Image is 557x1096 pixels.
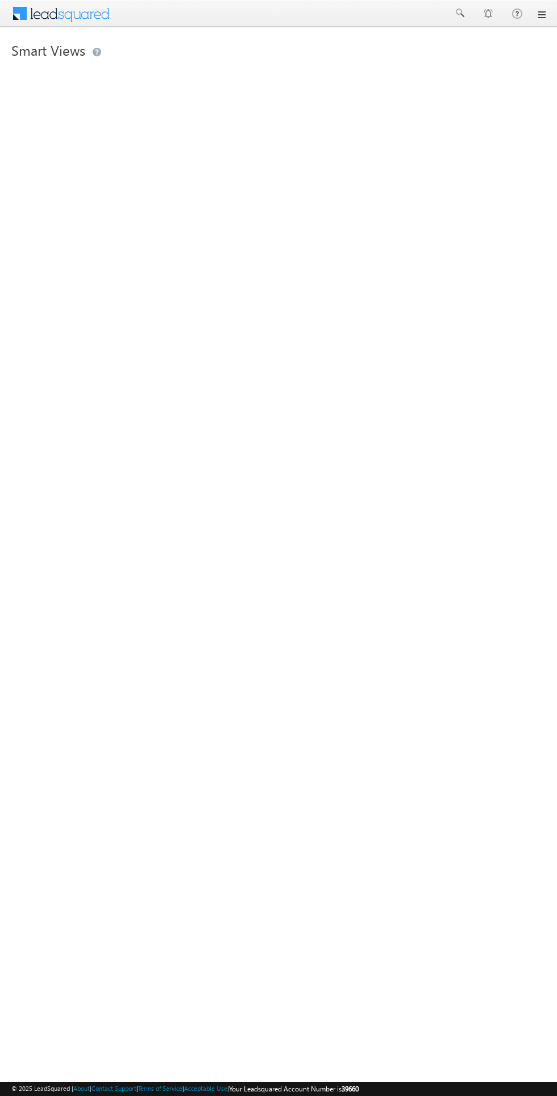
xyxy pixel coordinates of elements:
[138,1085,182,1092] a: Terms of Service
[342,1085,359,1093] span: 39660
[229,1085,359,1093] span: Your Leadsquared Account Number is
[11,1083,359,1094] span: © 2025 LeadSquared | | | | |
[184,1085,227,1092] a: Acceptable Use
[73,1085,90,1092] a: About
[92,1085,136,1092] a: Contact Support
[11,41,85,59] span: Smart Views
